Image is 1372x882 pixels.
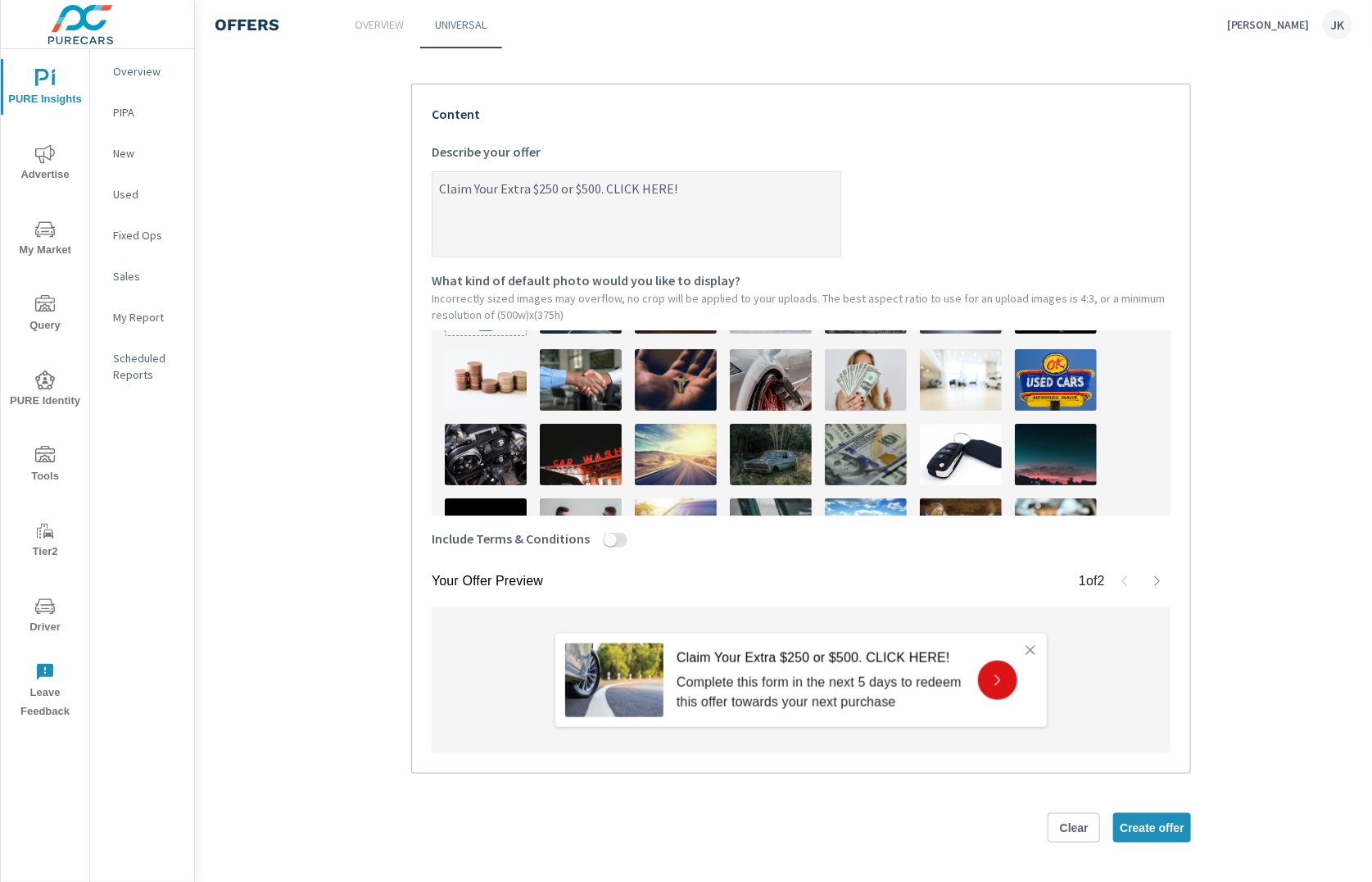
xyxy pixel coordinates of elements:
p: Sales [113,268,181,284]
p: Overview [113,63,181,80]
div: PIPA [90,100,194,125]
img: description [540,424,622,485]
span: Clear [1055,821,1093,835]
p: Universal [436,16,487,33]
div: JK [1323,10,1352,39]
span: My Market [6,220,84,260]
div: nav menu [1,49,89,728]
span: Advertise [6,144,84,184]
p: Claim Your Extra $250 or $500. CLICK HERE! [677,648,965,668]
button: Clear [1048,813,1100,843]
img: description [730,349,812,411]
button: Include Terms & Conditions [604,533,617,548]
h4: Offers [215,15,279,34]
p: Fixed Ops [113,227,181,243]
p: PIPA [113,104,181,120]
span: Leave Feedback [6,662,84,721]
img: description [445,349,527,411]
p: Overview [355,16,404,33]
button: Create offer [1113,813,1191,843]
textarea: Describe your offer [432,175,840,257]
img: description [1015,498,1097,560]
div: Fixed Ops [90,223,194,248]
span: PURE Insights [6,69,84,109]
p: Incorrectly sized images may overflow, no crop will be applied to your uploads. The best aspect r... [432,290,1171,323]
span: Tier2 [6,521,84,561]
img: description [635,498,717,560]
img: description [920,349,1002,411]
p: New [113,145,181,161]
p: Complete this form in the next 5 days to redeem this offer towards your next purchase [677,673,965,712]
img: description [540,349,622,411]
img: Vehicle purchase offer! [565,643,663,717]
p: Used [113,186,181,202]
img: description [635,424,717,485]
img: description [730,424,812,485]
div: Sales [90,264,194,289]
img: description [920,424,1002,485]
img: description [445,424,527,485]
img: description [635,349,717,411]
img: description [825,424,907,485]
span: Include Terms & Conditions [432,529,590,548]
p: Your Offer Preview [432,571,543,591]
p: Content [432,104,1171,124]
span: Query [6,295,84,335]
p: 1 of 2 [1079,571,1105,591]
img: description [1015,349,1097,411]
div: My Report [90,305,194,330]
img: description [920,498,1002,560]
div: Overview [90,59,194,84]
p: Scheduled Reports [113,350,181,383]
p: [PERSON_NAME] [1227,17,1310,32]
span: Driver [6,597,84,637]
span: What kind of default photo would you like to display? [432,271,740,290]
img: description [540,498,622,560]
img: description [730,498,812,560]
img: description [825,498,907,560]
span: PURE Identity [6,371,84,411]
div: Scheduled Reports [90,346,194,387]
span: Tools [6,446,84,486]
span: Create offer [1120,821,1184,835]
img: description [825,349,907,411]
span: Describe your offer [432,142,541,161]
div: Used [90,182,194,207]
img: description [1015,424,1097,485]
div: New [90,141,194,166]
img: description [445,498,527,560]
p: My Report [113,309,181,325]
